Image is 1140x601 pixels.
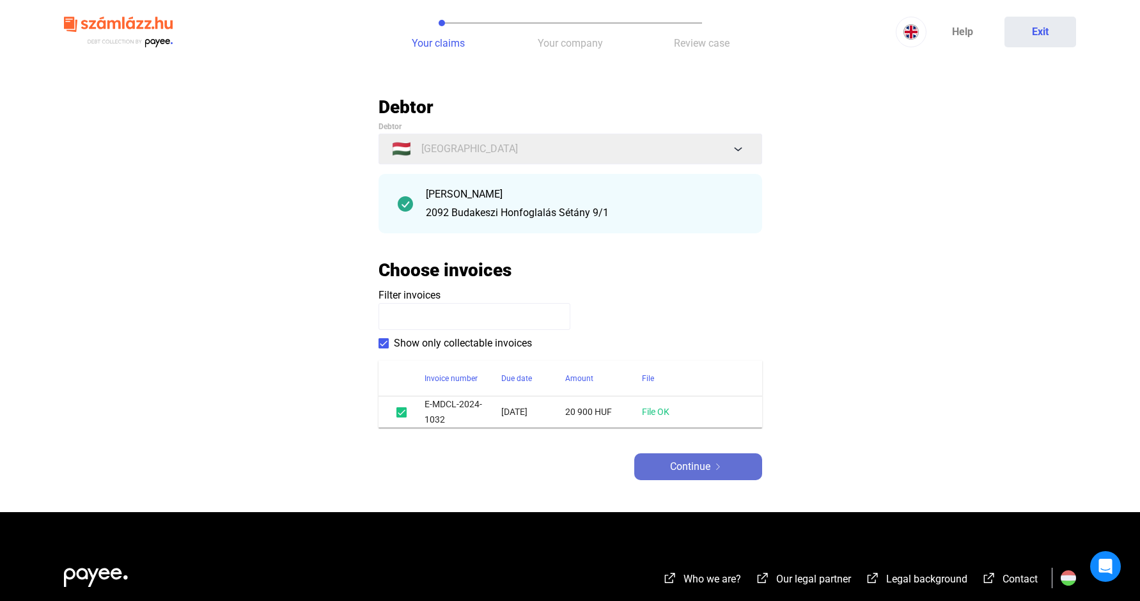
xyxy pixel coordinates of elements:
[886,573,967,585] span: Legal background
[634,453,762,480] button: Continuearrow-right-white
[379,134,762,164] button: 🇭🇺[GEOGRAPHIC_DATA]
[64,12,173,53] img: szamlazzhu-logo
[1061,570,1076,586] img: HU.svg
[425,371,478,386] div: Invoice number
[501,396,565,428] td: [DATE]
[426,205,743,221] div: 2092 Budakeszi Honfoglalás Sétány 9/1
[1004,17,1076,47] button: Exit
[538,37,603,49] span: Your company
[379,259,511,281] h2: Choose invoices
[674,37,730,49] span: Review case
[896,17,926,47] button: EN
[565,371,642,386] div: Amount
[981,572,997,584] img: external-link-white
[392,141,411,157] span: 🇭🇺
[421,141,518,157] span: [GEOGRAPHIC_DATA]
[926,17,998,47] a: Help
[425,396,501,428] td: E-MDCL-2024-1032
[755,575,851,587] a: external-link-whiteOur legal partner
[776,573,851,585] span: Our legal partner
[565,371,593,386] div: Amount
[710,464,726,470] img: arrow-right-white
[501,371,565,386] div: Due date
[379,122,402,131] span: Debtor
[642,407,669,417] a: File OK
[865,572,880,584] img: external-link-white
[565,396,642,428] td: 20 900 HUF
[865,575,967,587] a: external-link-whiteLegal background
[1003,573,1038,585] span: Contact
[670,459,710,474] span: Continue
[642,371,654,386] div: File
[683,573,741,585] span: Who we are?
[662,572,678,584] img: external-link-white
[64,561,128,587] img: white-payee-white-dot.svg
[755,572,770,584] img: external-link-white
[662,575,741,587] a: external-link-whiteWho we are?
[379,289,441,301] span: Filter invoices
[642,371,747,386] div: File
[426,187,743,202] div: [PERSON_NAME]
[398,196,413,212] img: checkmark-darker-green-circle
[981,575,1038,587] a: external-link-whiteContact
[501,371,532,386] div: Due date
[903,24,919,40] img: EN
[412,37,465,49] span: Your claims
[379,96,762,118] h2: Debtor
[425,371,501,386] div: Invoice number
[394,336,532,351] span: Show only collectable invoices
[1090,551,1121,582] div: Open Intercom Messenger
